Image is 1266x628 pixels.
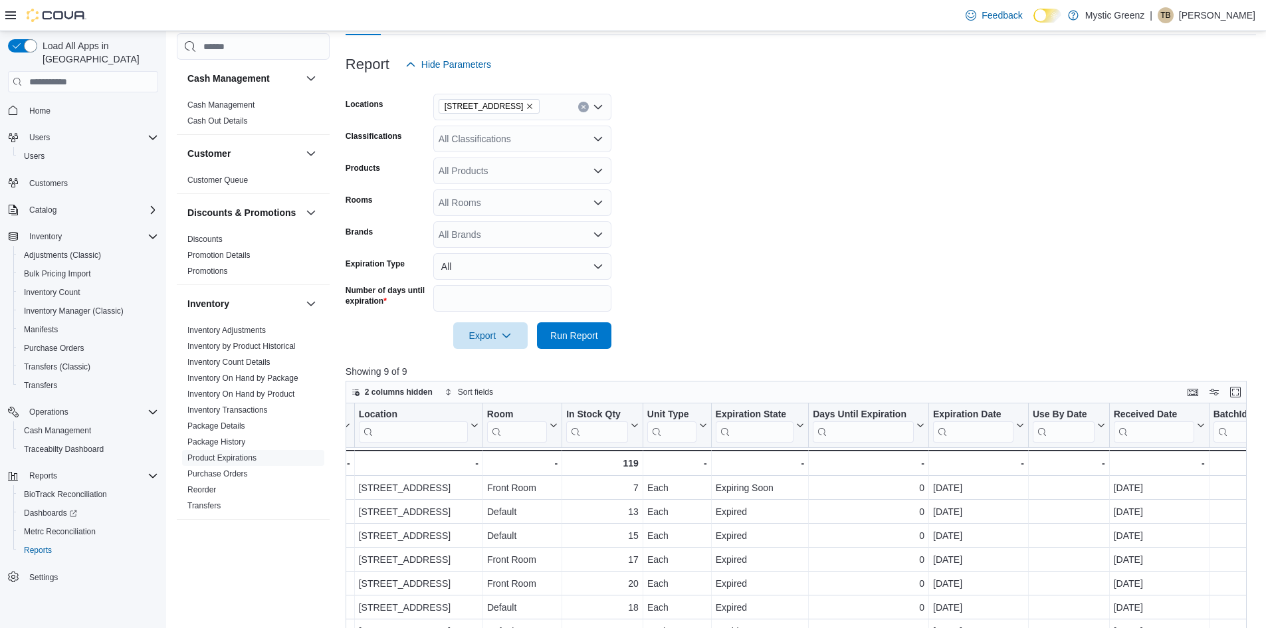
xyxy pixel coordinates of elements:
div: Expiration State [715,409,793,421]
div: - [647,455,707,471]
button: Expiration State [715,409,804,443]
div: Location [358,409,467,421]
div: Cash Management [177,97,330,134]
button: Adjustments (Classic) [13,246,163,264]
button: Inventory [187,297,300,310]
a: Cash Management [187,100,255,110]
div: Days Until Expiration [813,409,914,443]
span: Adjustments (Classic) [19,247,158,263]
span: Purchase Orders [187,469,248,479]
div: [DATE] [1114,576,1205,591]
div: Each [647,480,707,496]
span: Reports [24,468,158,484]
span: TB [1160,7,1170,23]
span: Dashboards [24,508,77,518]
span: Inventory Count Details [187,357,270,367]
div: Expired [715,599,804,615]
button: Open list of options [593,134,603,144]
div: Each [647,528,707,544]
a: Transfers [187,501,221,510]
div: Room [487,409,547,421]
a: Cash Management [19,423,96,439]
a: Transfers (Classic) [19,359,96,375]
div: Each [647,504,707,520]
div: Expired [715,552,804,568]
div: Expired [715,528,804,544]
span: Inventory On Hand by Product [187,389,294,399]
span: Reports [29,471,57,481]
button: Customer [303,146,319,161]
span: [STREET_ADDRESS] [445,100,524,113]
label: Brands [346,227,373,237]
button: Traceabilty Dashboard [13,440,163,459]
div: [DATE] [933,599,1024,615]
span: Users [24,130,158,146]
span: Load All Apps in [GEOGRAPHIC_DATA] [37,39,158,66]
div: Discounts & Promotions [177,231,330,284]
span: Bulk Pricing Import [24,268,91,279]
span: Package History [187,437,245,447]
button: Received Date [1113,409,1204,443]
a: Metrc Reconciliation [19,524,101,540]
span: Purchase Orders [19,340,158,356]
div: [STREET_ADDRESS] [359,576,478,591]
span: Operations [29,407,68,417]
span: Traceabilty Dashboard [19,441,158,457]
a: Inventory Count [19,284,86,300]
button: Use By Date [1033,409,1105,443]
a: Customer Queue [187,175,248,185]
span: Inventory Transactions [187,405,268,415]
div: [DATE] [1114,552,1205,568]
button: Cash Management [13,421,163,440]
div: [STREET_ADDRESS] [359,599,478,615]
button: Inventory [3,227,163,246]
span: Inventory Count [19,284,158,300]
button: Discounts & Promotions [187,206,300,219]
div: 15 [566,528,639,544]
span: Customers [24,175,158,191]
button: Users [3,128,163,147]
label: Number of days until expiration [346,285,428,306]
button: Loyalty [303,530,319,546]
button: Transfers (Classic) [13,358,163,376]
div: - [715,455,804,471]
div: [DATE] [1114,480,1205,496]
div: 18 [566,599,639,615]
div: 0 [813,504,924,520]
span: Product Expirations [187,453,257,463]
span: Settings [24,569,158,585]
div: [DATE] [933,552,1024,568]
button: Customer [187,147,300,160]
a: Inventory On Hand by Product [187,389,294,399]
div: Location [358,409,467,443]
button: 2 columns hidden [346,384,438,400]
div: Use By Date [1033,409,1095,443]
a: Purchase Orders [19,340,90,356]
a: Cash Out Details [187,116,248,126]
span: Users [24,151,45,161]
button: Users [13,147,163,165]
span: Metrc Reconciliation [24,526,96,537]
button: Reports [3,467,163,485]
div: Default [487,504,558,520]
button: Customers [3,173,163,193]
nav: Complex example [8,95,158,621]
button: Open list of options [593,102,603,112]
div: - [933,455,1024,471]
a: Home [24,103,56,119]
button: Unit Type [647,409,707,443]
span: Manifests [24,324,58,335]
label: Locations [346,99,383,110]
div: Days Until Expiration [813,409,914,421]
a: Dashboards [13,504,163,522]
label: Products [346,163,380,173]
a: Inventory On Hand by Package [187,373,298,383]
span: Customers [29,178,68,189]
span: Package Details [187,421,245,431]
button: Room [487,409,558,443]
img: Cova [27,9,86,22]
div: Use By Date [1033,409,1095,421]
span: Transfers (Classic) [19,359,158,375]
div: - [203,455,350,471]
